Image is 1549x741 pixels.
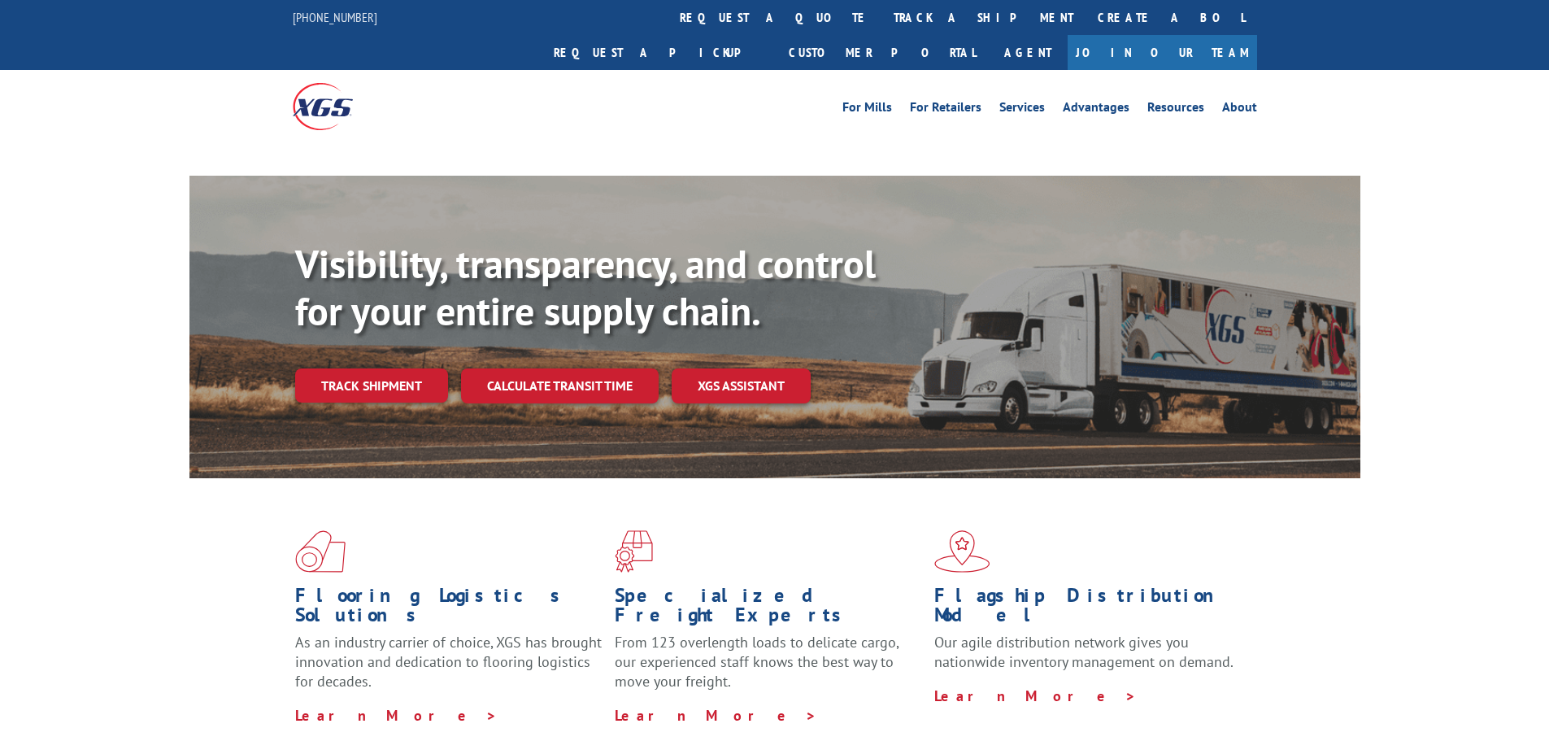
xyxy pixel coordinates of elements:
[615,586,922,633] h1: Specialized Freight Experts
[295,238,876,336] b: Visibility, transparency, and control for your entire supply chain.
[934,633,1234,671] span: Our agile distribution network gives you nationwide inventory management on demand.
[295,368,448,403] a: Track shipment
[934,586,1242,633] h1: Flagship Distribution Model
[1068,35,1257,70] a: Join Our Team
[934,530,990,573] img: xgs-icon-flagship-distribution-model-red
[1063,101,1129,119] a: Advantages
[934,687,1137,705] a: Learn More >
[295,530,346,573] img: xgs-icon-total-supply-chain-intelligence-red
[842,101,892,119] a: For Mills
[1147,101,1204,119] a: Resources
[777,35,988,70] a: Customer Portal
[999,101,1045,119] a: Services
[615,633,922,705] p: From 123 overlength loads to delicate cargo, our experienced staff knows the best way to move you...
[615,530,653,573] img: xgs-icon-focused-on-flooring-red
[1222,101,1257,119] a: About
[461,368,659,403] a: Calculate transit time
[672,368,811,403] a: XGS ASSISTANT
[295,586,603,633] h1: Flooring Logistics Solutions
[542,35,777,70] a: Request a pickup
[988,35,1068,70] a: Agent
[295,633,602,691] span: As an industry carrier of choice, XGS has brought innovation and dedication to flooring logistics...
[910,101,981,119] a: For Retailers
[295,706,498,725] a: Learn More >
[615,706,817,725] a: Learn More >
[293,9,377,25] a: [PHONE_NUMBER]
